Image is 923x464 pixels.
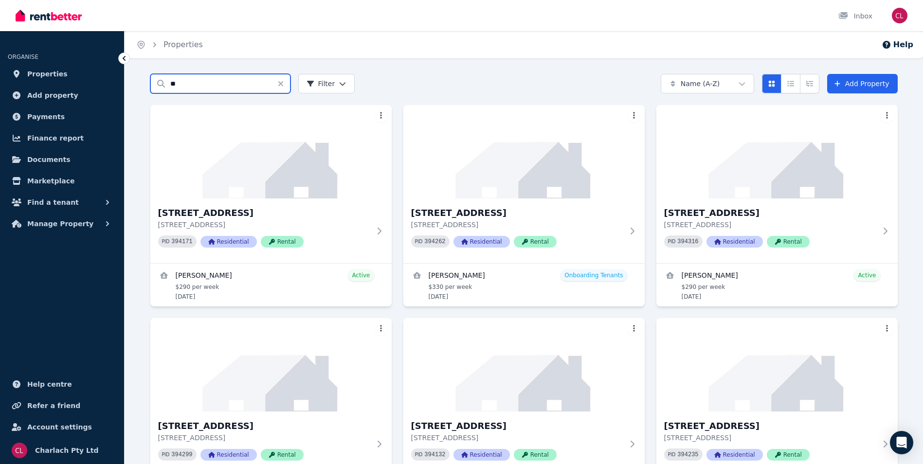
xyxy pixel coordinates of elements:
a: View details for Jay Cederholm [150,264,392,306]
img: Charlach Pty Ltd [12,443,27,458]
span: Refer a friend [27,400,80,411]
button: Manage Property [8,214,116,233]
span: Charlach Pty Ltd [35,445,99,456]
small: PID [415,452,423,457]
button: Compact list view [781,74,800,93]
span: ORGANISE [8,54,38,60]
span: Rental [514,449,557,461]
img: Charlach Pty Ltd [892,8,907,23]
a: Account settings [8,417,116,437]
button: More options [880,322,894,336]
a: 52/4406 Pacific Hwy, Twelve Mile Creek[STREET_ADDRESS][STREET_ADDRESS]PID 394262ResidentialRental [403,105,645,263]
img: 53/4406 Pacific Hwy, Twelve Mile Creek [656,105,898,198]
span: Marketplace [27,175,74,187]
small: PID [162,239,170,244]
span: Add property [27,89,78,101]
code: 394235 [677,451,698,458]
code: 394299 [171,451,192,458]
span: Residential [200,449,257,461]
p: [STREET_ADDRESS] [664,433,876,443]
p: [STREET_ADDRESS] [158,433,370,443]
button: Help [882,39,913,51]
div: Inbox [838,11,872,21]
small: PID [415,239,423,244]
a: Add property [8,86,116,105]
button: Filter [298,74,355,93]
button: Card view [762,74,781,93]
a: View details for Ryan O'Dwyer [656,264,898,306]
h3: [STREET_ADDRESS] [158,206,370,220]
button: More options [374,322,388,336]
a: 51/4406 Pacific Hwy, Twelve Mile Creek[STREET_ADDRESS][STREET_ADDRESS]PID 394171ResidentialRental [150,105,392,263]
span: Documents [27,154,71,165]
a: Refer a friend [8,396,116,415]
img: 55/4406 Pacific Hwy, Twelve Mile Creek [403,318,645,411]
img: 57/4406 Pacific Hwy, Twelve Mile Creek [656,318,898,411]
code: 394132 [424,451,445,458]
button: More options [627,322,641,336]
span: Rental [261,449,304,461]
div: Open Intercom Messenger [890,431,913,454]
a: Documents [8,150,116,169]
span: Rental [767,449,810,461]
span: Residential [453,449,510,461]
button: More options [374,109,388,123]
span: Name (A-Z) [681,79,720,89]
code: 394171 [171,238,192,245]
img: 54/4406 Pacific Hwy, Twelve Mile Creek [150,318,392,411]
span: Account settings [27,421,92,433]
span: Help centre [27,378,72,390]
img: 51/4406 Pacific Hwy, Twelve Mile Creek [150,105,392,198]
span: Properties [27,68,68,80]
div: View options [762,74,819,93]
span: Finance report [27,132,84,144]
small: PID [162,452,170,457]
span: Payments [27,111,65,123]
a: Properties [8,64,116,84]
span: Residential [706,449,763,461]
span: Find a tenant [27,196,79,208]
span: Residential [200,236,257,248]
a: Payments [8,107,116,126]
a: Marketplace [8,171,116,191]
span: Residential [453,236,510,248]
img: 52/4406 Pacific Hwy, Twelve Mile Creek [403,105,645,198]
a: Add Property [827,74,898,93]
a: Help centre [8,375,116,394]
button: Find a tenant [8,193,116,212]
button: More options [880,109,894,123]
span: Residential [706,236,763,248]
h3: [STREET_ADDRESS] [664,206,876,220]
p: [STREET_ADDRESS] [158,220,370,230]
button: Name (A-Z) [661,74,754,93]
span: Rental [767,236,810,248]
button: Expanded list view [800,74,819,93]
h3: [STREET_ADDRESS] [664,419,876,433]
span: Manage Property [27,218,93,230]
button: Clear search [277,74,290,93]
h3: [STREET_ADDRESS] [411,419,623,433]
small: PID [668,239,676,244]
code: 394262 [424,238,445,245]
button: More options [627,109,641,123]
nav: Breadcrumb [125,31,215,58]
span: Rental [514,236,557,248]
a: Finance report [8,128,116,148]
p: [STREET_ADDRESS] [411,433,623,443]
small: PID [668,452,676,457]
a: Properties [163,40,203,49]
span: Rental [261,236,304,248]
p: [STREET_ADDRESS] [411,220,623,230]
code: 394316 [677,238,698,245]
span: Filter [307,79,335,89]
a: View details for Michelle O'Brien [403,264,645,306]
p: [STREET_ADDRESS] [664,220,876,230]
a: 53/4406 Pacific Hwy, Twelve Mile Creek[STREET_ADDRESS][STREET_ADDRESS]PID 394316ResidentialRental [656,105,898,263]
img: RentBetter [16,8,82,23]
h3: [STREET_ADDRESS] [411,206,623,220]
h3: [STREET_ADDRESS] [158,419,370,433]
